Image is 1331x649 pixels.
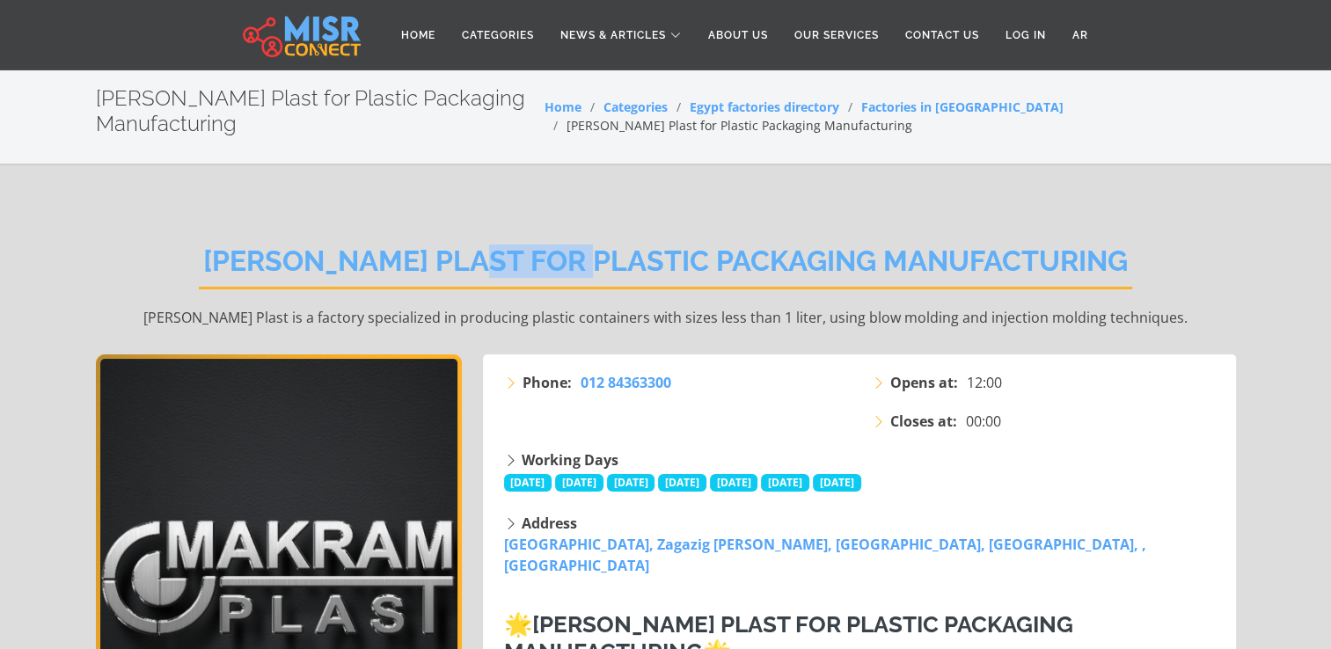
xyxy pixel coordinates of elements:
span: 012 84363300 [581,373,671,392]
a: Contact Us [892,18,992,52]
a: About Us [695,18,781,52]
span: [DATE] [710,474,758,492]
a: 012 84363300 [581,372,671,393]
a: Log in [992,18,1059,52]
h2: [PERSON_NAME] Plast for Plastic Packaging Manufacturing [96,86,545,137]
span: 00:00 [966,411,1001,432]
a: Categories [449,18,547,52]
strong: Closes at: [890,411,957,432]
a: Our Services [781,18,892,52]
span: [DATE] [555,474,603,492]
a: Egypt factories directory [689,98,838,115]
span: [DATE] [761,474,809,492]
p: [PERSON_NAME] Plast is a factory specialized in producing plastic containers with sizes less than... [96,307,1236,328]
a: Home [544,98,581,115]
span: [DATE] [504,474,552,492]
span: News & Articles [560,27,666,43]
a: AR [1059,18,1101,52]
a: Home [388,18,449,52]
span: [DATE] [607,474,655,492]
span: [DATE] [658,474,706,492]
a: News & Articles [547,18,695,52]
a: Factories in [GEOGRAPHIC_DATA] [860,98,1063,115]
strong: Opens at: [890,372,958,393]
strong: Address [522,514,577,533]
a: [GEOGRAPHIC_DATA], Zagazig [PERSON_NAME], [GEOGRAPHIC_DATA], [GEOGRAPHIC_DATA], , [GEOGRAPHIC_DATA] [504,535,1146,575]
a: Categories [603,98,667,115]
li: [PERSON_NAME] Plast for Plastic Packaging Manufacturing [544,116,911,135]
img: main.misr_connect [243,13,361,57]
h2: [PERSON_NAME] Plast for Plastic Packaging Manufacturing [199,244,1132,289]
span: [DATE] [813,474,861,492]
span: 12:00 [967,372,1002,393]
strong: Working Days [522,450,618,470]
strong: Phone: [523,372,572,393]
